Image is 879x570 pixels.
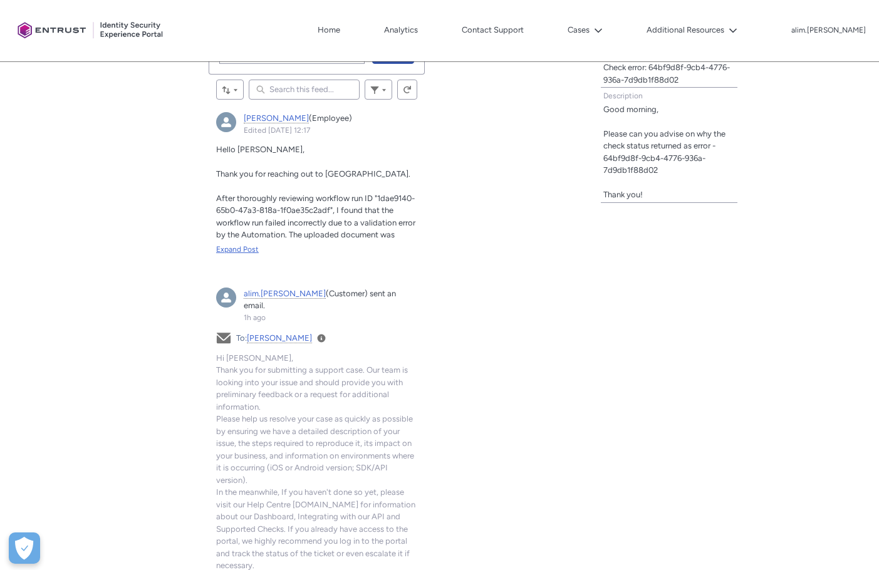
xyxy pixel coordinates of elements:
[244,126,310,135] a: Edited [DATE] 12:17
[397,80,417,100] button: Refresh this feed
[643,21,741,39] button: Additional Resources
[309,113,352,123] span: (Employee)
[236,333,312,343] span: To:
[315,21,343,39] a: Home
[244,113,309,123] a: [PERSON_NAME]
[216,112,236,132] div: Mayank
[603,63,730,85] lightning-formatted-text: Check error: 64bf9d8f-9cb4-4776-936a-7d9db1f88d02
[603,91,643,100] span: Description
[244,289,326,299] a: alim.[PERSON_NAME]
[216,112,236,132] img: External User - Mayank (null)
[216,288,236,308] img: alim.ahmad
[209,105,425,272] article: Mayank, 15 August 2025 at 12:16
[459,21,527,39] a: Contact Support
[564,21,606,39] button: Cases
[244,313,266,322] a: 1h ago
[216,244,418,255] a: Expand Post
[791,23,866,36] button: User Profile alim.ahmad
[9,532,40,564] button: Open Preferences
[317,334,326,343] a: View Details
[247,333,312,343] a: [PERSON_NAME]
[216,194,415,301] span: After thoroughly reviewing workflow run ID "1dae9140-65b0-47a3-818a-1f0ae35c2adf", I found that t...
[381,21,421,39] a: Analytics, opens in new tab
[603,105,726,200] lightning-formatted-text: Good morning, Please can you advise on why the check status returned as error - 64bf9d8f-9cb4-477...
[216,169,410,179] span: Thank you for reaching out to [GEOGRAPHIC_DATA].
[791,26,866,35] p: alim.[PERSON_NAME]
[9,532,40,564] div: Cookie Preferences
[216,145,304,154] span: Hello [PERSON_NAME],
[249,80,360,100] input: Search this feed...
